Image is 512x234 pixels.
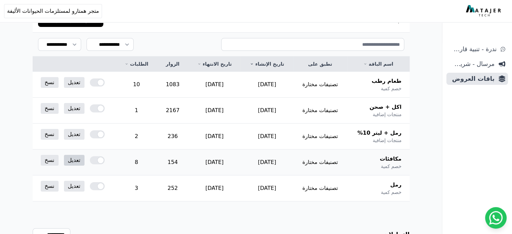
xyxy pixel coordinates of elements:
td: 1 [116,98,157,124]
a: تعديل [64,103,84,114]
span: طعام رطب [372,77,402,85]
span: ندرة - تنبية قارب علي النفاذ [449,44,497,54]
span: رمل [390,181,401,189]
a: تعديل [64,155,84,166]
td: تصنيفات مختارة [293,124,347,149]
td: تصنيفات مختارة [293,72,347,98]
td: 10 [116,72,157,98]
a: الطلبات [124,61,149,67]
td: [DATE] [241,149,293,175]
span: مرسال - شريط دعاية [449,59,494,69]
th: تطبق على [293,57,347,72]
td: [DATE] [188,124,241,149]
th: الزوار [157,57,188,72]
td: [DATE] [241,175,293,201]
img: MatajerTech Logo [466,5,503,17]
td: 8 [116,149,157,175]
span: منتجات إضافية [373,137,401,144]
td: [DATE] [188,72,241,98]
td: 236 [157,124,188,149]
span: رمل + ليتر 10% [357,129,402,137]
a: تعديل [64,77,84,88]
a: تاريخ الانتهاء [196,61,233,67]
td: [DATE] [241,98,293,124]
span: خصم كمية [381,163,401,170]
a: نسخ [41,77,59,88]
td: 252 [157,175,188,201]
span: خصم كمية [381,189,401,196]
span: باقات العروض [449,74,494,83]
td: [DATE] [188,175,241,201]
a: تعديل [64,129,84,140]
a: نسخ [41,129,59,140]
td: 3 [116,175,157,201]
td: تصنيفات مختارة [293,98,347,124]
td: [DATE] [188,98,241,124]
td: [DATE] [188,149,241,175]
td: تصنيفات مختارة [293,175,347,201]
a: اسم الباقة [355,61,402,67]
td: [DATE] [241,72,293,98]
span: اكل + صحن [369,103,401,111]
button: متجر همتارو لمستلزمات الحيوانات الأليفة [4,4,102,18]
a: نسخ [41,181,59,192]
td: 2 [116,124,157,149]
span: منتجات إضافية [373,111,401,118]
a: نسخ [41,103,59,114]
span: مكافئات [380,155,401,163]
span: متجر همتارو لمستلزمات الحيوانات الأليفة [7,7,99,15]
td: 154 [157,149,188,175]
td: تصنيفات مختارة [293,149,347,175]
td: [DATE] [241,124,293,149]
td: 2167 [157,98,188,124]
a: نسخ [41,155,59,166]
span: خصم كمية [381,85,401,92]
a: تاريخ الإنشاء [249,61,285,67]
td: 1083 [157,72,188,98]
a: تعديل [64,181,84,192]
